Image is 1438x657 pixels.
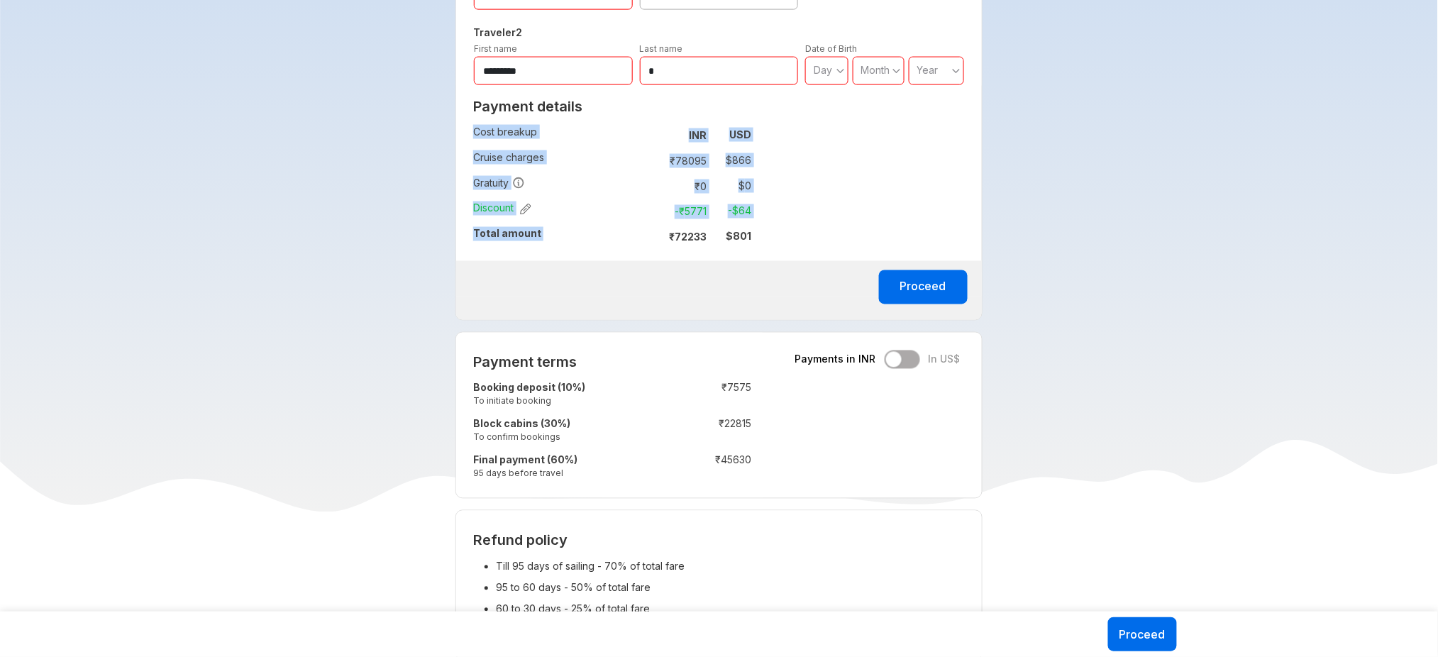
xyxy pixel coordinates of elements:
[712,201,751,221] td: -$ 64
[474,43,517,54] label: First name
[836,64,845,78] svg: angle down
[473,468,660,480] small: 95 days before travel
[952,64,961,78] svg: angle down
[660,414,667,451] td: :
[729,128,751,140] strong: USD
[689,129,707,141] strong: INR
[929,353,961,367] span: In US$
[805,43,857,54] label: Date of Birth
[470,24,968,41] h5: Traveler 2
[892,64,901,78] svg: angle down
[473,532,965,549] h2: Refund policy
[726,231,751,243] strong: $ 801
[814,64,832,76] span: Day
[795,353,876,367] span: Payments in INR
[646,122,653,148] td: :
[667,451,751,487] td: ₹ 45630
[473,418,570,430] strong: Block cabins (30%)
[473,201,531,216] span: Discount
[473,176,525,190] span: Gratuity
[712,176,751,196] td: $ 0
[473,454,577,466] strong: Final payment (60%)
[646,173,653,199] td: :
[653,201,712,221] td: -₹ 5771
[473,431,660,443] small: To confirm bookings
[473,382,585,394] strong: Booking deposit (10%)
[640,43,683,54] label: Last name
[646,224,653,250] td: :
[712,150,751,170] td: $ 866
[473,395,660,407] small: To initiate booking
[861,64,890,76] span: Month
[660,378,667,414] td: :
[473,228,541,240] strong: Total amount
[646,199,653,224] td: :
[473,122,646,148] td: Cost breakup
[496,578,965,599] li: 95 to 60 days - 50% of total fare
[667,378,751,414] td: ₹ 7575
[496,556,965,578] li: Till 95 days of sailing - 70% of total fare
[646,148,653,173] td: :
[473,148,646,173] td: Cruise charges
[660,451,667,487] td: :
[1108,617,1177,651] button: Proceed
[473,98,751,115] h2: Payment details
[879,270,968,304] button: Proceed
[653,176,712,196] td: ₹ 0
[669,231,707,243] strong: ₹ 72233
[653,150,712,170] td: ₹ 78095
[496,599,965,620] li: 60 to 30 days - 25% of total fare
[917,64,939,76] span: Year
[473,354,751,371] h2: Payment terms
[667,414,751,451] td: ₹ 22815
